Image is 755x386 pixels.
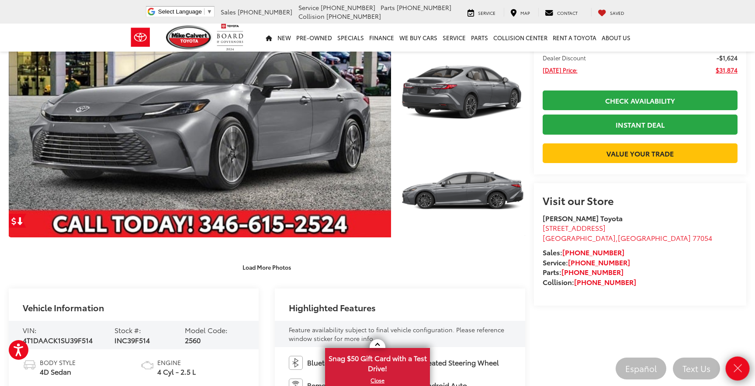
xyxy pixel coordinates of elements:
[726,357,750,381] a: Close
[423,358,499,368] span: Heated Steering Wheel
[550,24,599,52] a: Rent a Toyota
[114,325,141,335] span: Stock #:
[207,8,212,15] span: ▼
[23,335,93,345] span: 4T1DAACK1SU39F514
[236,260,297,275] button: Load More Photos
[599,24,633,52] a: About Us
[158,8,202,15] span: Select Language
[468,24,491,52] a: Parts
[294,24,335,52] a: Pre-Owned
[289,303,376,312] h2: Highlighted Features
[401,144,525,237] a: Expand Photo 3
[166,25,212,49] img: Mike Calvert Toyota
[23,325,37,335] span: VIN:
[40,358,76,367] span: Body Style
[335,24,367,52] a: Specials
[289,325,504,343] span: Feature availability subject to final vehicle configuration. Please reference window sticker for ...
[238,7,292,16] span: [PHONE_NUMBER]
[591,8,631,17] a: My Saved Vehicles
[520,10,530,16] span: Map
[557,10,578,16] span: Contact
[157,367,196,377] span: 4 Cyl - 2.5 L
[401,46,525,139] a: Expand Photo 2
[9,214,26,228] a: Get Price Drop Alert
[275,24,294,52] a: New
[399,143,526,238] img: 2025 Toyota Camry XLE
[298,3,319,12] span: Service
[610,10,624,16] span: Saved
[298,12,325,21] span: Collision
[461,8,502,17] a: Service
[399,45,526,140] img: 2025 Toyota Camry XLE
[40,367,76,377] span: 4D Sedan
[367,24,397,52] a: Finance
[185,325,228,335] span: Model Code:
[478,10,495,16] span: Service
[321,3,375,12] span: [PHONE_NUMBER]
[124,23,157,52] img: Toyota
[491,24,550,52] a: Collision Center
[397,3,451,12] span: [PHONE_NUMBER]
[23,303,104,312] h2: Vehicle Information
[397,24,440,52] a: WE BUY CARS
[114,335,150,345] span: INC39F514
[157,358,196,367] span: Engine
[204,8,204,15] span: ​
[326,12,381,21] span: [PHONE_NUMBER]
[504,8,537,17] a: Map
[263,24,275,52] a: Home
[221,7,236,16] span: Sales
[289,356,303,370] img: Bluetooth®
[440,24,468,52] a: Service
[158,8,212,15] a: Select Language​
[326,349,429,376] span: Snag $50 Gift Card with a Test Drive!
[537,38,755,353] iframe: Chat window
[185,335,201,345] span: 2560
[381,3,395,12] span: Parts
[307,358,343,368] span: Bluetooth®
[538,8,584,17] a: Contact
